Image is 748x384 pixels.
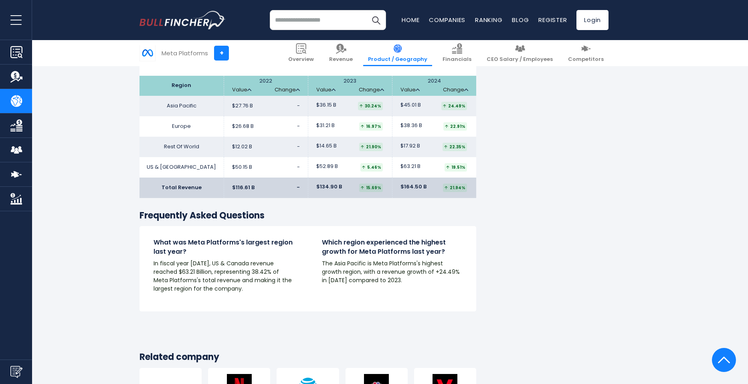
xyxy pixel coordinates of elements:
th: 2023 [308,76,392,96]
p: The Asia Pacific is Meta Platforms's highest growth region, with a revenue growth of +24.49% in [... [322,259,462,285]
span: Financials [443,56,471,63]
span: $45.01 B [400,102,421,109]
a: Product / Geography [363,40,432,66]
a: Revenue [324,40,358,66]
div: 15.69% [359,184,383,192]
a: Blog [512,16,529,24]
span: $63.21 B [400,163,420,170]
span: - [297,164,300,171]
a: Value [232,87,251,93]
p: In fiscal year [DATE], US & Canada revenue reached $63.21 Billion, representing 38.42% of Meta Pl... [154,259,294,293]
a: Competitors [563,40,609,66]
div: 21.90% [359,143,383,151]
span: $26.68 B [232,123,254,130]
th: Region [139,76,224,96]
span: Revenue [329,56,353,63]
button: Search [366,10,386,30]
img: bullfincher logo [139,11,226,29]
span: Overview [288,56,314,63]
span: - [297,123,300,130]
span: $36.15 B [316,102,336,109]
div: 22.91% [443,122,467,131]
span: $12.02 B [232,143,252,150]
div: Meta Platforms [162,49,208,58]
a: Change [443,87,468,93]
span: Product / Geography [368,56,427,63]
span: $14.65 B [316,143,337,150]
div: 16.97% [359,122,383,131]
a: Go to homepage [139,11,226,29]
a: Ranking [475,16,502,24]
span: $52.89 B [316,163,338,170]
div: 5.46% [360,163,383,172]
div: 19.51% [445,163,467,172]
a: Change [359,87,384,93]
h3: Frequently Asked Questions [139,210,476,222]
span: $116.61 B [232,184,255,191]
span: $50.15 B [232,164,252,171]
a: Register [538,16,567,24]
img: META logo [140,45,155,61]
a: Change [275,87,300,93]
span: $27.76 B [232,103,253,109]
th: 2022 [224,76,308,96]
span: - [297,143,300,150]
span: $134.90 B [316,184,342,190]
h3: Related company [139,352,476,363]
td: Europe [139,116,224,137]
div: 24.49% [441,102,467,110]
th: 2024 [392,76,476,96]
span: CEO Salary / Employees [487,56,553,63]
span: - [297,184,300,191]
td: Rest Of World [139,137,224,157]
a: Companies [429,16,465,24]
h4: What was Meta Platforms's largest region last year? [154,238,294,256]
a: CEO Salary / Employees [482,40,558,66]
td: Asia Pacific [139,96,224,116]
a: Login [576,10,609,30]
span: - [297,103,300,109]
td: Total Revenue [139,178,224,198]
div: 21.94% [443,184,467,192]
td: US & [GEOGRAPHIC_DATA] [139,157,224,178]
h4: Which region experienced the highest growth for Meta Platforms last year? [322,238,462,256]
span: $164.50 B [400,184,427,190]
a: + [214,46,229,61]
a: Financials [438,40,476,66]
a: Home [402,16,419,24]
a: Value [316,87,336,93]
div: 30.24% [358,102,383,110]
a: Value [400,87,420,93]
span: Competitors [568,56,604,63]
span: $38.36 B [400,122,422,129]
span: $17.92 B [400,143,420,150]
span: $31.21 B [316,122,335,129]
a: Overview [283,40,319,66]
div: 22.35% [443,143,467,151]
